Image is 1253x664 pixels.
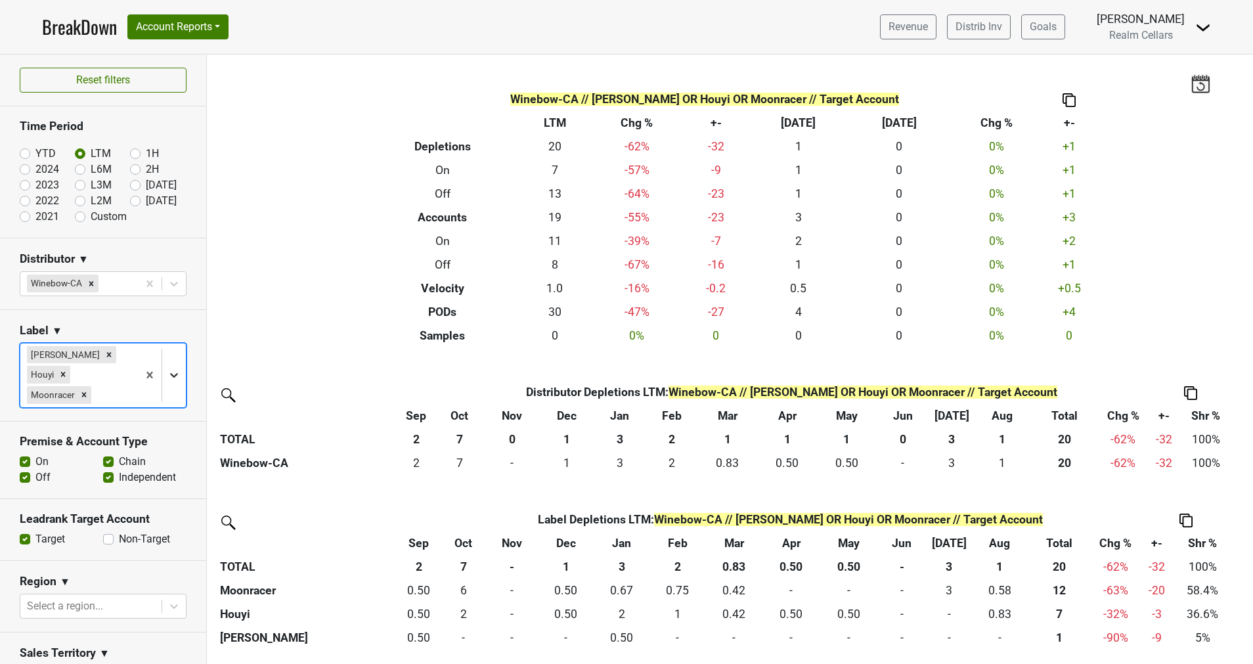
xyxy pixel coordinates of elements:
[366,277,520,300] th: Velocity
[27,275,84,292] div: Winebow-CA
[400,582,437,599] div: 0.50
[20,324,49,338] h3: Label
[397,602,441,626] td: 0.5
[35,177,59,193] label: 2023
[27,366,56,383] div: Houyi
[35,454,49,470] label: On
[697,404,757,428] th: Mar: activate to sort column ascending
[975,451,1030,475] td: 1.416
[972,531,1028,555] th: Aug: activate to sort column ascending
[366,158,520,182] th: On
[590,135,684,158] td: -62 %
[398,428,435,451] th: 2
[820,454,873,472] div: 0.50
[927,602,972,626] td: 0
[748,111,849,135] th: [DATE]
[597,606,646,623] div: 2
[877,555,927,579] th: -
[1021,14,1065,39] a: Goals
[684,277,748,300] td: -0.2
[441,579,487,602] td: 5.667
[930,582,969,599] div: 3
[757,428,817,451] th: 1
[848,300,950,324] td: 0
[709,582,760,599] div: 0.42
[1030,404,1098,428] th: Total: activate to sort column ascending
[35,209,59,225] label: 2021
[1148,404,1179,428] th: +-: activate to sort column ascending
[485,451,540,475] td: 0
[400,606,437,623] div: 0.50
[540,451,594,475] td: 1
[540,428,594,451] th: 1
[594,451,646,475] td: 2.665
[127,14,229,39] button: Account Reports
[217,404,398,428] th: &nbsp;: activate to sort column ascending
[366,300,520,324] th: PODs
[366,253,520,277] th: Off
[146,177,177,193] label: [DATE]
[684,324,748,347] td: 0
[705,602,762,626] td: 0.417
[594,531,649,555] th: Jan: activate to sort column ascending
[538,602,594,626] td: 0.5
[538,531,594,555] th: Dec: activate to sort column ascending
[20,646,96,660] h3: Sales Territory
[757,404,817,428] th: Apr: activate to sort column ascending
[397,626,441,650] td: 0.5
[91,209,127,225] label: Custom
[1044,206,1095,229] td: +3
[91,177,112,193] label: L3M
[881,606,924,623] div: -
[487,602,538,626] td: 0
[950,182,1044,206] td: 0 %
[1044,135,1095,158] td: +1
[762,602,820,626] td: 0.5
[217,579,397,602] th: Moonracer
[950,253,1044,277] td: 0 %
[119,531,170,547] label: Non-Target
[684,229,748,253] td: -7
[975,606,1024,623] div: 0.83
[817,451,877,475] td: 0.5
[102,346,116,363] div: Remove Farella
[487,626,538,650] td: 0
[366,206,520,229] th: Accounts
[933,454,971,472] div: 3
[52,323,62,339] span: ▼
[35,531,65,547] label: Target
[684,300,748,324] td: -27
[146,193,177,209] label: [DATE]
[397,579,441,602] td: 0.5
[1044,182,1095,206] td: +1
[1098,451,1148,475] td: -62 %
[684,111,748,135] th: +-
[438,454,481,472] div: 7
[705,579,762,602] td: 0.417
[762,555,820,579] th: 0.50
[146,162,159,177] label: 2H
[366,182,520,206] th: Off
[590,158,684,182] td: -57 %
[444,582,483,599] div: 6
[590,182,684,206] td: -64 %
[485,428,540,451] th: 0
[1028,555,1091,579] th: 20
[1044,158,1095,182] td: +1
[441,555,487,579] th: 7
[20,68,187,93] button: Reset filters
[590,206,684,229] td: -55 %
[217,602,397,626] th: Houyi
[487,579,538,602] td: 0
[1030,428,1098,451] th: 20
[766,582,817,599] div: -
[950,135,1044,158] td: 0 %
[646,404,698,428] th: Feb: activate to sort column ascending
[1030,582,1087,599] div: 12
[1044,277,1095,300] td: +0.5
[820,579,877,602] td: 0
[1141,531,1174,555] th: +-: activate to sort column ascending
[1044,253,1095,277] td: +1
[519,182,590,206] td: 13
[99,646,110,661] span: ▼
